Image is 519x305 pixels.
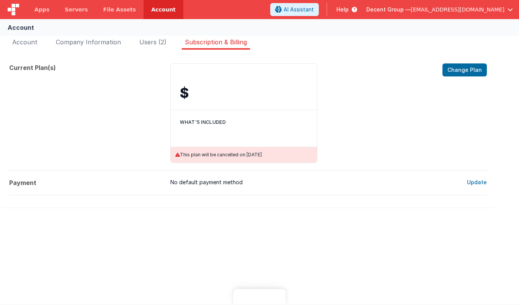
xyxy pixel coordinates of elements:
div: This plan will be cancelled on [DATE] [171,147,317,162]
span: Users (2) [139,38,166,46]
span: Account [12,38,38,46]
button: Update [467,178,487,186]
span: Help [336,6,349,13]
div: Account [8,23,34,32]
span: Apps [34,6,49,13]
dt: Current Plan(s) [9,63,164,163]
span: Subscription & Billing [185,38,247,46]
span: [EMAIL_ADDRESS][DOMAIN_NAME] [411,6,504,13]
span: Servers [65,6,88,13]
span: Company Information [56,38,121,46]
span: AI Assistant [284,6,314,13]
button: Decent Group — [EMAIL_ADDRESS][DOMAIN_NAME] [366,6,513,13]
iframe: Marker.io feedback button [233,289,286,305]
span: No default payment method [170,178,461,187]
button: AI Assistant [270,3,319,16]
dt: Payment [9,178,164,187]
span: File Assets [103,6,136,13]
h3: What's included [180,119,308,125]
span: $ [180,84,189,101]
button: Change Plan [442,63,487,76]
span: Decent Group — [366,6,411,13]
